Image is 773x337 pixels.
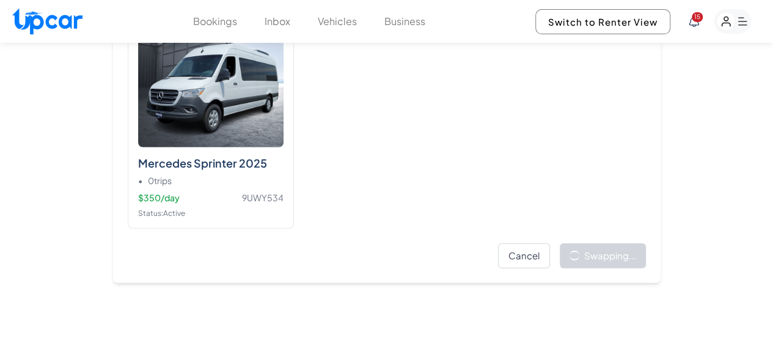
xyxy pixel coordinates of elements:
div: Status: Active [138,209,284,218]
span: $ 350 /day [138,191,180,204]
button: Bookings [193,14,237,29]
button: Switch to Renter View [535,9,670,34]
img: logo_orange.svg [20,20,29,29]
span: 9UWY534 [242,191,284,204]
div: Domain Overview [46,72,109,80]
div: Keywords by Traffic [135,72,206,80]
button: Inbox [265,14,290,29]
button: Vehicles [318,14,357,29]
img: Upcar Logo [12,8,82,34]
span: You have new notifications [692,12,703,22]
img: Mercedes Sprinter 2025 [138,30,284,147]
button: Swapping... [560,243,646,268]
h3: Mercedes Sprinter 2025 [138,155,284,172]
div: Swapping... [570,249,636,263]
span: • [138,174,143,187]
img: tab_domain_overview_orange.svg [33,71,43,81]
button: Cancel [498,243,550,268]
div: v 4.0.25 [34,20,60,29]
img: tab_keywords_by_traffic_grey.svg [122,71,131,81]
span: 0 trips [148,174,172,187]
img: website_grey.svg [20,32,29,42]
button: Business [384,14,425,29]
div: Domain: [URL] [32,32,87,42]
